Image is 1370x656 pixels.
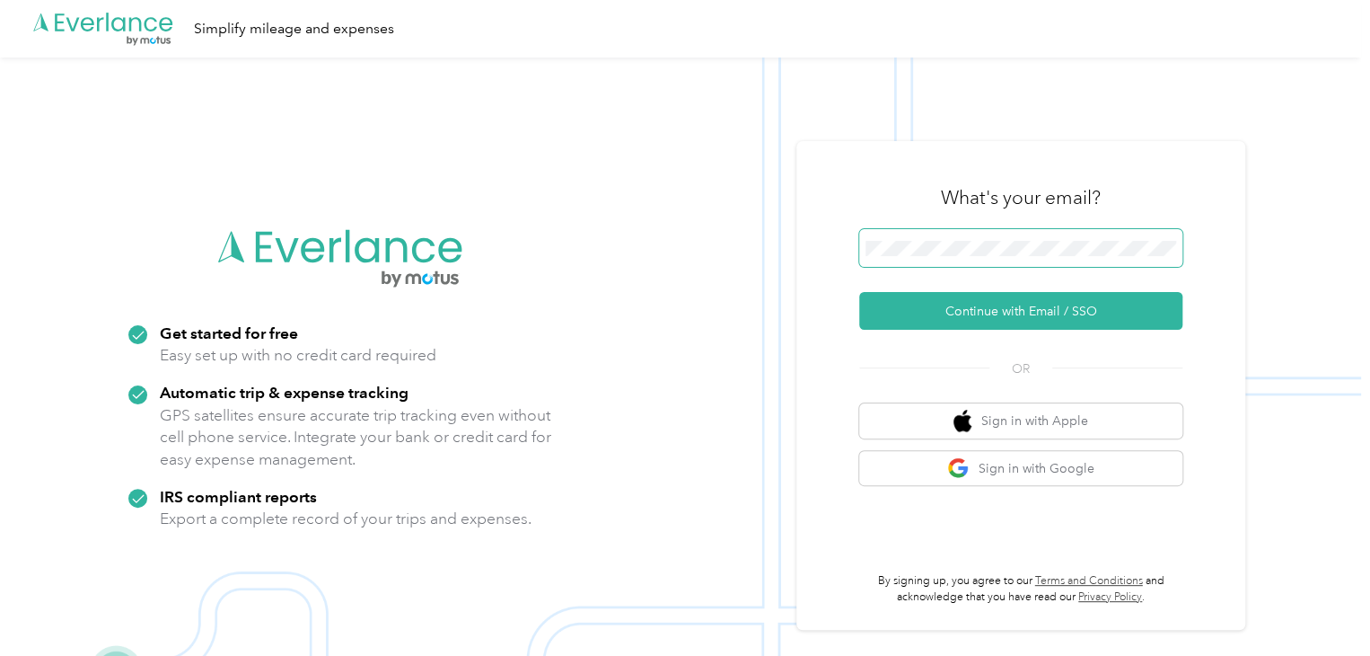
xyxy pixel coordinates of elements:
[989,359,1052,378] span: OR
[194,18,394,40] div: Simplify mileage and expenses
[160,383,408,402] strong: Automatic trip & expense tracking
[160,344,436,367] p: Easy set up with no credit card required
[953,410,971,432] img: apple logo
[859,573,1182,605] p: By signing up, you agree to our and acknowledge that you have read our .
[947,457,970,480] img: google logo
[160,508,531,530] p: Export a complete record of your trips and expenses.
[859,292,1182,330] button: Continue with Email / SSO
[941,185,1101,210] h3: What's your email?
[1035,574,1143,588] a: Terms and Conditions
[859,403,1182,439] button: apple logoSign in with Apple
[1078,590,1142,604] a: Privacy Policy
[160,404,552,471] p: GPS satellites ensure accurate trip tracking even without cell phone service. Integrate your bank...
[859,451,1182,486] button: google logoSign in with Google
[160,324,298,342] strong: Get started for free
[160,487,317,506] strong: IRS compliant reports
